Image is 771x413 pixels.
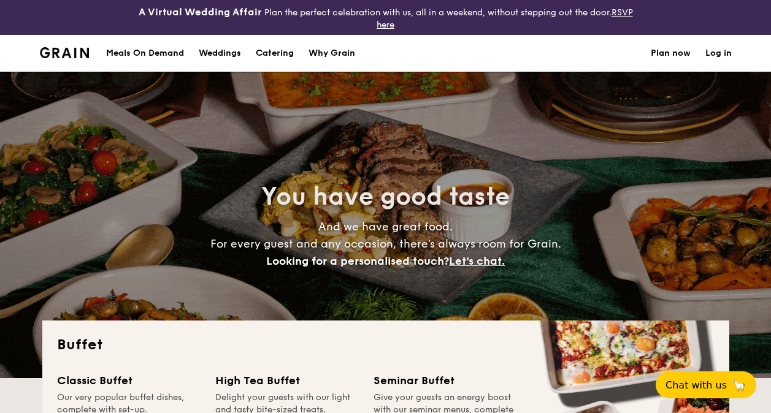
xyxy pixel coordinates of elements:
h4: A Virtual Wedding Affair [139,5,262,20]
a: Logotype [40,47,90,58]
div: Why Grain [309,35,355,72]
span: Chat with us [666,379,727,391]
button: Chat with us🦙 [656,371,756,398]
a: Log in [705,35,732,72]
div: Weddings [199,35,241,72]
div: Meals On Demand [106,35,184,72]
span: 🦙 [732,378,746,392]
h1: Catering [256,35,294,72]
div: Classic Buffet [57,372,201,389]
span: Looking for a personalised touch? [266,254,449,268]
span: You have good taste [261,182,510,211]
h2: Buffet [57,335,715,355]
div: Plan the perfect celebration with us, all in a weekend, without stepping out the door. [129,5,643,30]
div: Seminar Buffet [374,372,517,389]
a: Plan now [651,35,691,72]
div: High Tea Buffet [215,372,359,389]
a: Why Grain [301,35,362,72]
a: Catering [248,35,301,72]
a: Weddings [191,35,248,72]
span: And we have great food. For every guest and any occasion, there’s always room for Grain. [210,220,561,268]
a: Meals On Demand [99,35,191,72]
img: Grain [40,47,90,58]
span: Let's chat. [449,254,505,268]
